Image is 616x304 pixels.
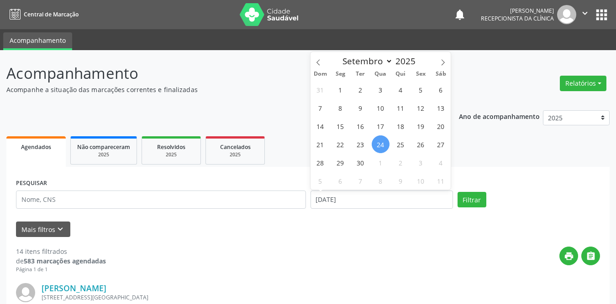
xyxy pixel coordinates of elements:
[332,99,349,117] span: Setembro 8, 2025
[311,135,329,153] span: Setembro 21, 2025
[431,71,451,77] span: Sáb
[412,99,430,117] span: Setembro 12, 2025
[332,81,349,98] span: Setembro 1, 2025
[412,81,430,98] span: Setembro 5, 2025
[350,71,370,77] span: Ter
[311,71,331,77] span: Dom
[481,15,554,22] span: Recepcionista da clínica
[311,154,329,171] span: Setembro 28, 2025
[21,143,51,151] span: Agendados
[352,135,369,153] span: Setembro 23, 2025
[392,81,410,98] span: Setembro 4, 2025
[559,247,578,265] button: print
[42,283,106,293] a: [PERSON_NAME]
[372,117,390,135] span: Setembro 17, 2025
[6,7,79,22] a: Central de Marcação
[481,7,554,15] div: [PERSON_NAME]
[55,224,65,234] i: keyboard_arrow_down
[332,172,349,190] span: Outubro 6, 2025
[372,81,390,98] span: Setembro 3, 2025
[16,247,106,256] div: 14 itens filtrados
[581,247,600,265] button: 
[370,71,390,77] span: Qua
[432,154,450,171] span: Outubro 4, 2025
[412,117,430,135] span: Setembro 19, 2025
[392,135,410,153] span: Setembro 25, 2025
[352,81,369,98] span: Setembro 2, 2025
[412,154,430,171] span: Outubro 3, 2025
[6,62,429,85] p: Acompanhamento
[580,8,590,18] i: 
[332,154,349,171] span: Setembro 29, 2025
[432,135,450,153] span: Setembro 27, 2025
[392,99,410,117] span: Setembro 11, 2025
[16,176,47,191] label: PESQUISAR
[352,154,369,171] span: Setembro 30, 2025
[338,55,393,67] select: Month
[432,172,450,190] span: Outubro 11, 2025
[372,99,390,117] span: Setembro 10, 2025
[432,81,450,98] span: Setembro 6, 2025
[412,135,430,153] span: Setembro 26, 2025
[594,7,610,23] button: apps
[576,5,594,24] button: 
[557,5,576,24] img: img
[392,154,410,171] span: Outubro 2, 2025
[311,81,329,98] span: Agosto 31, 2025
[392,172,410,190] span: Outubro 9, 2025
[311,117,329,135] span: Setembro 14, 2025
[24,10,79,18] span: Central de Marcação
[586,251,596,261] i: 
[453,8,466,21] button: notifications
[311,191,453,209] input: Selecione um intervalo
[16,191,306,209] input: Nome, CNS
[411,71,431,77] span: Sex
[372,135,390,153] span: Setembro 24, 2025
[352,99,369,117] span: Setembro 9, 2025
[459,110,540,122] p: Ano de acompanhamento
[392,117,410,135] span: Setembro 18, 2025
[24,257,106,265] strong: 583 marcações agendadas
[330,71,350,77] span: Seg
[332,117,349,135] span: Setembro 15, 2025
[16,283,35,302] img: img
[311,172,329,190] span: Outubro 5, 2025
[458,192,486,207] button: Filtrar
[157,143,185,151] span: Resolvidos
[42,294,463,301] div: [STREET_ADDRESS][GEOGRAPHIC_DATA]
[372,172,390,190] span: Outubro 8, 2025
[77,151,130,158] div: 2025
[390,71,411,77] span: Qui
[77,143,130,151] span: Não compareceram
[220,143,251,151] span: Cancelados
[352,117,369,135] span: Setembro 16, 2025
[564,251,574,261] i: print
[393,55,423,67] input: Year
[16,222,70,237] button: Mais filtroskeyboard_arrow_down
[372,154,390,171] span: Outubro 1, 2025
[560,76,606,91] button: Relatórios
[432,117,450,135] span: Setembro 20, 2025
[412,172,430,190] span: Outubro 10, 2025
[148,151,194,158] div: 2025
[6,85,429,94] p: Acompanhe a situação das marcações correntes e finalizadas
[352,172,369,190] span: Outubro 7, 2025
[311,99,329,117] span: Setembro 7, 2025
[332,135,349,153] span: Setembro 22, 2025
[3,32,72,50] a: Acompanhamento
[432,99,450,117] span: Setembro 13, 2025
[212,151,258,158] div: 2025
[16,266,106,273] div: Página 1 de 1
[16,256,106,266] div: de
